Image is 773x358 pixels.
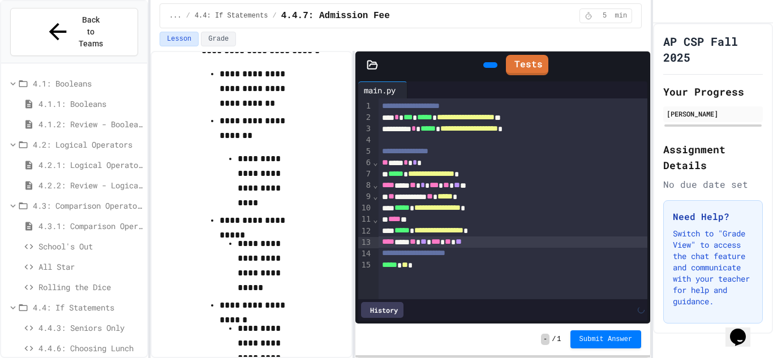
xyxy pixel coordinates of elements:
span: All Star [38,261,143,273]
span: 4.1.2: Review - Booleans [38,118,143,130]
button: Lesson [160,32,199,46]
div: 13 [358,237,372,248]
span: / [552,335,556,344]
div: 15 [358,260,372,271]
span: Fold line [372,215,378,224]
span: 4.4: If Statements [33,301,143,313]
div: 9 [358,191,372,202]
div: 11 [358,214,372,225]
h2: Your Progress [663,84,763,100]
button: Grade [201,32,236,46]
button: Submit Answer [570,330,642,348]
h1: AP CSP Fall 2025 [663,33,763,65]
div: 12 [358,226,372,237]
div: 2 [358,112,372,123]
div: No due date set [663,178,763,191]
div: 6 [358,157,372,169]
div: 4 [358,135,372,146]
div: main.py [358,84,401,96]
span: / [186,11,190,20]
span: / [273,11,277,20]
div: 7 [358,169,372,180]
span: Fold line [372,180,378,189]
span: 4.2.1: Logical Operators [38,159,143,171]
div: [PERSON_NAME] [667,109,759,119]
h2: Assignment Details [663,141,763,173]
span: 4.2: Logical Operators [33,139,143,150]
div: 5 [358,146,372,157]
span: Fold line [372,192,378,201]
span: 4.1: Booleans [33,77,143,89]
a: Tests [506,55,548,75]
span: ... [169,11,182,20]
span: 4.2.2: Review - Logical Operators [38,179,143,191]
span: - [541,334,549,345]
span: 4.4.6: Choosing Lunch [38,342,143,354]
button: Back to Teams [10,8,138,56]
span: 4.3.1: Comparison Operators [38,220,143,232]
div: 14 [358,248,372,260]
div: 8 [358,180,372,191]
span: 4.1.1: Booleans [38,98,143,110]
p: Switch to "Grade View" to access the chat feature and communicate with your teacher for help and ... [673,228,753,307]
span: 5 [596,11,614,20]
div: 3 [358,123,372,135]
span: Back to Teams [78,14,104,50]
span: 4.4: If Statements [195,11,268,20]
div: 10 [358,202,372,214]
span: Rolling the Dice [38,281,143,293]
div: 1 [358,101,372,112]
h3: Need Help? [673,210,753,223]
span: Submit Answer [579,335,633,344]
iframe: chat widget [725,313,762,347]
span: Fold line [372,158,378,167]
div: main.py [358,81,407,98]
div: History [361,302,403,318]
span: 4.4.7: Admission Fee [281,9,390,23]
span: 4.3: Comparison Operators [33,200,143,212]
span: min [615,11,628,20]
span: School's Out [38,240,143,252]
span: 1 [557,335,561,344]
span: 4.4.3: Seniors Only [38,322,143,334]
